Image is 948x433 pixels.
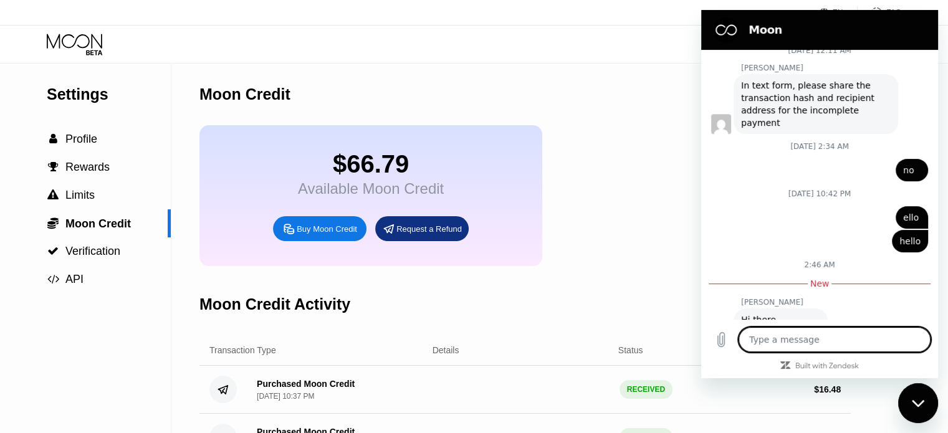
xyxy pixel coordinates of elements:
[199,85,290,103] div: Moon Credit
[886,8,901,17] div: FAQ
[65,217,131,230] span: Moon Credit
[257,392,314,401] div: [DATE] 10:37 PM
[701,10,938,378] iframe: Messaging window
[433,345,459,355] div: Details
[396,224,462,234] div: Request a Refund
[820,6,858,19] div: EN
[65,161,110,173] span: Rewards
[257,379,355,389] div: Purchased Moon Credit
[833,8,843,17] div: EN
[65,133,97,145] span: Profile
[858,6,901,19] div: FAQ
[298,180,444,197] div: Available Moon Credit
[49,133,57,145] span: 
[47,85,171,103] div: Settings
[47,217,59,229] span: 
[297,224,357,234] div: Buy Moon Credit
[199,295,350,313] div: Moon Credit Activity
[273,216,366,241] div: Buy Moon Credit
[618,345,643,355] div: Status
[65,273,84,285] span: API
[47,189,59,201] span: 
[209,345,276,355] div: Transaction Type
[814,384,841,394] div: $ 16.48
[47,133,59,145] div: 
[298,150,444,178] div: $66.79
[375,216,469,241] div: Request a Refund
[65,245,120,257] span: Verification
[47,274,59,285] span: 
[620,380,673,399] div: RECEIVED
[47,245,59,257] span: 
[898,383,938,423] iframe: Button to launch messaging window, conversation in progress
[65,189,95,201] span: Limits
[48,161,59,173] span: 
[47,161,59,173] div: 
